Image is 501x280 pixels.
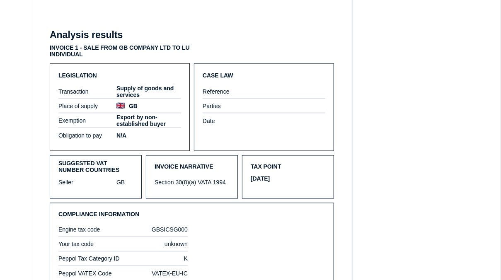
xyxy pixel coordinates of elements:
[58,88,116,95] label: Transaction
[129,103,138,109] h5: GB
[58,270,121,277] label: Peppol VATEX Code
[58,164,133,170] h3: Suggested VAT number countries
[203,103,261,109] label: Parties
[116,132,181,139] h5: N/A
[116,85,181,98] h5: Supply of goods and services
[116,179,133,186] div: GB
[251,176,270,182] h5: [DATE]
[58,179,116,186] label: Seller
[251,164,325,170] h3: Tax point
[116,103,125,109] img: gb.png
[203,118,261,124] label: Date
[125,270,188,277] div: VATEX-EU-IC
[58,103,116,109] label: Place of supply
[58,256,121,262] label: Peppol Tax Category ID
[125,256,188,262] div: K
[116,114,181,127] h5: Export by non-established buyer
[58,227,121,233] label: Engine tax code
[203,88,261,95] label: Reference
[58,72,181,79] h3: Legislation
[58,117,116,124] label: Exemption
[155,164,229,170] h3: Invoice narrative
[155,179,229,186] div: Section 30(8)(a) VATA 1994
[203,72,325,79] h3: Case law
[58,241,121,248] label: Your tax code
[58,212,325,217] h3: Compliance information
[50,29,123,41] h2: Analysis results
[58,132,116,139] label: Obligation to pay
[125,241,188,248] div: unknown
[125,227,188,233] div: GBSICSG000
[50,44,190,58] h3: Invoice 1 - sale from GB Company Ltd to LU Individual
